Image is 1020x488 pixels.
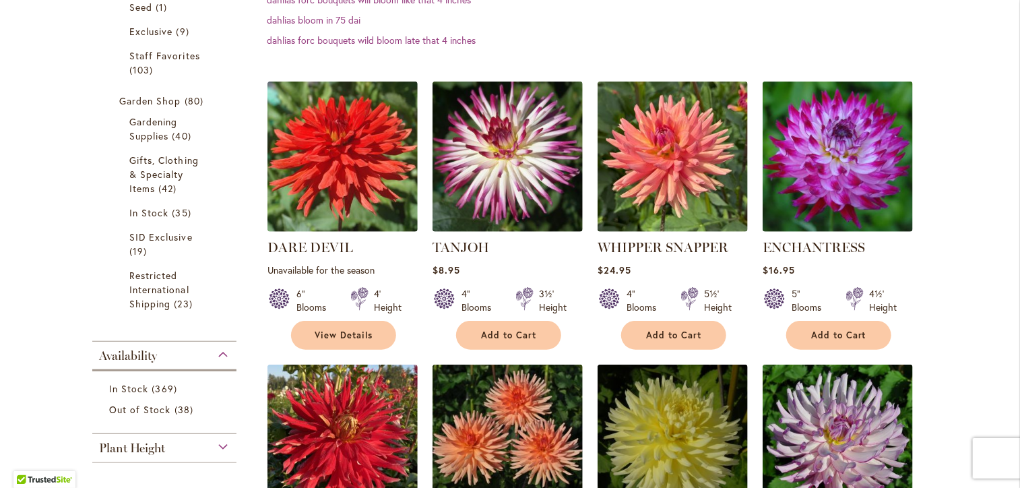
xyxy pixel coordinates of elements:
img: TANJOH [433,82,583,232]
span: Exclusive [129,25,172,38]
span: 369 [152,382,180,396]
a: Restricted International Shipping [129,268,203,311]
div: 4" Blooms [461,287,499,314]
a: WHIPPER SNAPPER [598,239,728,255]
p: Unavailable for the season [267,264,418,276]
span: SID Exclusive [129,231,193,243]
span: Add to Cart [481,330,536,341]
img: WHIPPER SNAPPER [598,82,748,232]
span: Garden Shop [119,94,181,107]
div: 4½' Height [869,287,897,314]
div: 5½' Height [704,287,732,314]
span: Staff Favorites [129,49,200,62]
span: Out of Stock [109,403,171,416]
a: Gifts, Clothing &amp; Specialty Items [129,153,203,195]
div: 6" Blooms [296,287,334,314]
span: $8.95 [433,264,460,276]
a: dahlias forc bouquets wild bloom late that 4 inches [267,34,476,47]
a: WHIPPER SNAPPER [598,222,748,235]
span: Seed [129,1,152,13]
span: Plant Height [99,441,165,456]
span: Restricted International Shipping [129,269,189,310]
span: In Stock [129,206,168,219]
span: 38 [174,402,197,417]
img: DARE DEVIL [267,82,418,232]
a: Out of Stock 38 [109,402,223,417]
button: Add to Cart [456,321,561,350]
span: Add to Cart [811,330,866,341]
a: DARE DEVIL [267,222,418,235]
a: DARE DEVIL [267,239,353,255]
img: Enchantress [763,82,913,232]
div: 5" Blooms [792,287,829,314]
div: 4' Height [374,287,402,314]
div: 4" Blooms [627,287,664,314]
span: 40 [172,129,194,143]
button: Add to Cart [786,321,891,350]
span: 9 [177,24,193,38]
a: Garden Shop [119,94,213,108]
span: Availability [99,348,157,363]
a: In Stock 369 [109,382,223,396]
a: dahlias bloom in 75 dai [267,13,360,26]
span: 23 [174,297,195,311]
span: $24.95 [598,264,631,276]
button: Add to Cart [621,321,726,350]
span: 35 [172,206,194,220]
span: Gifts, Clothing & Specialty Items [129,154,199,195]
span: 19 [129,244,150,258]
a: ENCHANTRESS [763,239,865,255]
span: Add to Cart [646,330,701,341]
span: 80 [185,94,207,108]
a: SID Exclusive [129,230,203,258]
span: 103 [129,63,156,77]
a: In Stock [129,206,203,220]
span: In Stock [109,382,148,395]
a: Staff Favorites [129,49,203,77]
iframe: Launch Accessibility Center [10,440,48,478]
span: View Details [315,330,373,341]
span: 42 [158,181,180,195]
a: TANJOH [433,222,583,235]
a: Gardening Supplies [129,115,203,143]
a: View Details [291,321,396,350]
span: $16.95 [763,264,795,276]
span: Gardening Supplies [129,115,177,142]
a: Enchantress [763,222,913,235]
a: Exclusive [129,24,203,38]
a: TANJOH [433,239,489,255]
div: 3½' Height [539,287,567,314]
